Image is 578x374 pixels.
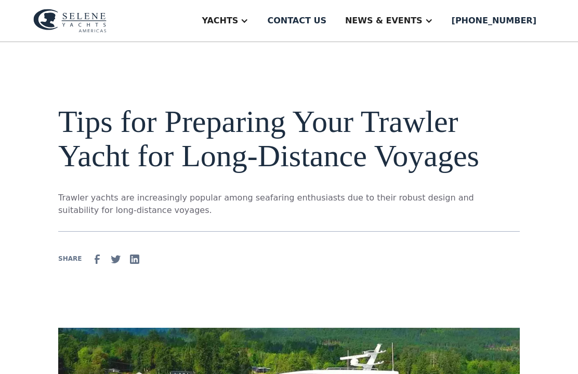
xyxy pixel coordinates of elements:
p: Trawler yachts are increasingly popular among seafaring enthusiasts due to their robust design an... [58,192,491,217]
div: News & EVENTS [345,15,423,27]
div: Yachts [202,15,238,27]
div: Contact us [267,15,326,27]
div: [PHONE_NUMBER] [452,15,536,27]
div: SHARE [58,254,82,263]
img: Linkedin [128,253,141,265]
img: Twitter [110,253,122,265]
img: logo [33,9,107,33]
h1: Tips for Preparing Your Trawler Yacht for Long-Distance Voyages [58,104,491,173]
img: facebook [91,253,103,265]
